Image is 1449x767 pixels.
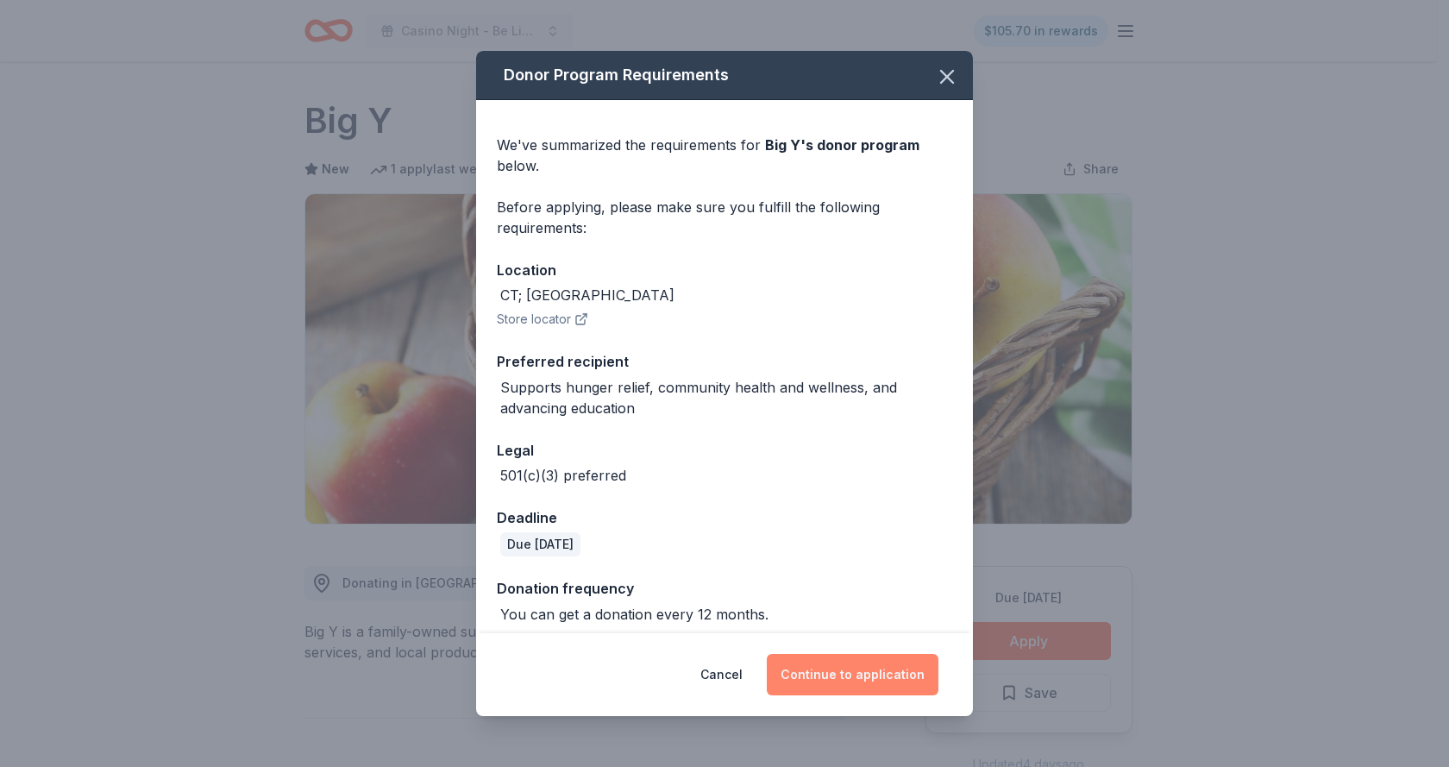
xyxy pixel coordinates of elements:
button: Continue to application [767,654,938,695]
div: Supports hunger relief, community health and wellness, and advancing education [500,377,952,418]
div: We've summarized the requirements for below. [497,135,952,176]
div: Preferred recipient [497,350,952,373]
div: You can get a donation every 12 months. [500,604,768,625]
div: Before applying, please make sure you fulfill the following requirements: [497,197,952,238]
span: Big Y 's donor program [765,136,919,154]
div: Donation frequency [497,577,952,600]
div: Legal [497,439,952,462]
div: 501(c)(3) preferred [500,465,626,486]
button: Store locator [497,309,588,330]
div: CT; [GEOGRAPHIC_DATA] [500,285,674,305]
div: Due [DATE] [500,532,580,556]
div: Donor Program Requirements [476,51,973,100]
div: Location [497,259,952,281]
button: Cancel [700,654,743,695]
div: Deadline [497,506,952,529]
